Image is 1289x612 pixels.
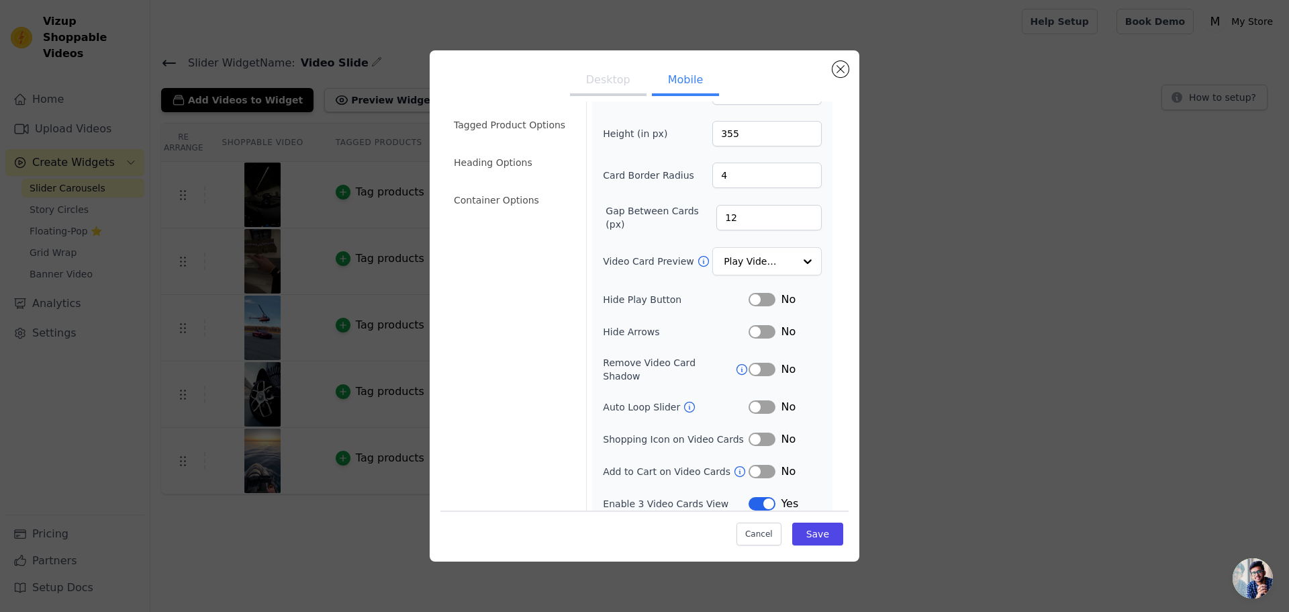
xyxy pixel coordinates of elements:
[603,169,694,182] label: Card Border Radius
[446,112,578,138] li: Tagged Product Options
[781,399,796,415] span: No
[603,325,749,339] label: Hide Arrows
[603,127,676,140] label: Height (in px)
[792,523,843,545] button: Save
[781,361,796,378] span: No
[781,464,796,480] span: No
[603,293,749,306] label: Hide Play Button
[736,523,781,545] button: Cancel
[606,204,716,231] label: Gap Between Cards (px)
[603,433,744,446] label: Shopping Icon on Video Cards
[1233,558,1273,599] div: Open chat
[603,497,749,511] label: Enable 3 Video Cards View
[781,431,796,447] span: No
[603,465,733,478] label: Add to Cart on Video Cards
[652,67,719,96] button: Mobile
[603,255,696,268] label: Video Card Preview
[781,292,796,308] span: No
[781,496,798,512] span: Yes
[446,187,578,214] li: Container Options
[781,324,796,340] span: No
[603,400,683,414] label: Auto Loop Slider
[570,67,647,96] button: Desktop
[832,61,849,77] button: Close modal
[446,149,578,176] li: Heading Options
[603,356,735,383] label: Remove Video Card Shadow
